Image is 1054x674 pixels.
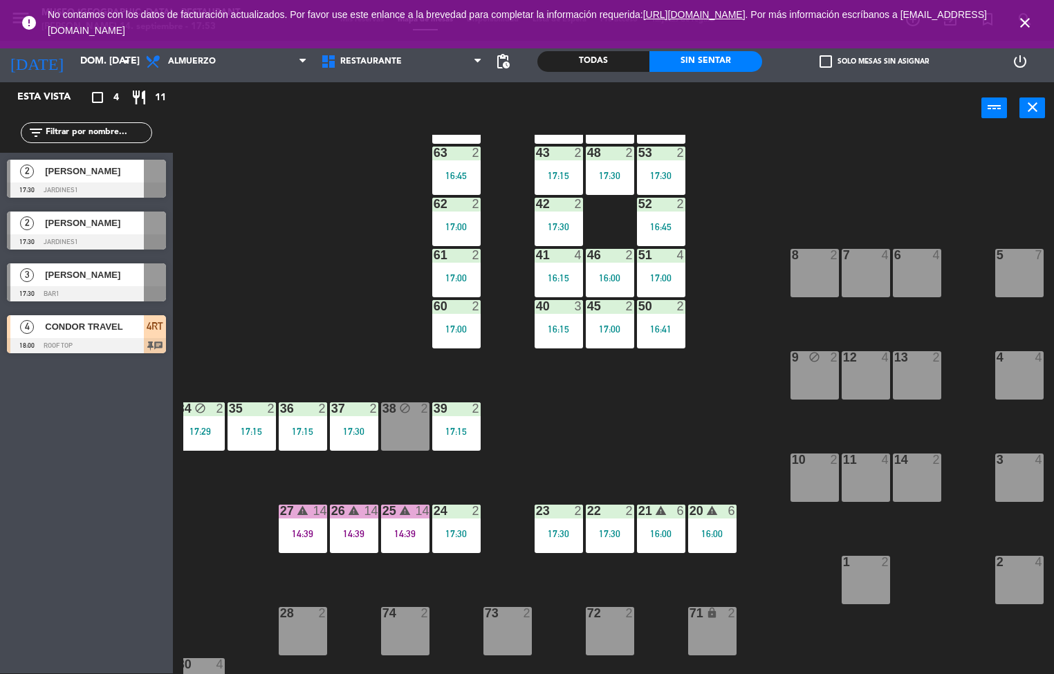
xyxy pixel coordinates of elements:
[155,90,166,106] span: 11
[637,324,685,334] div: 16:41
[536,300,537,312] div: 40
[1012,53,1028,70] i: power_settings_new
[881,351,889,364] div: 4
[331,402,332,415] div: 37
[280,505,281,517] div: 27
[89,89,106,106] i: crop_square
[381,529,429,539] div: 14:39
[638,198,639,210] div: 52
[147,318,163,335] span: 4RT
[432,324,481,334] div: 17:00
[574,249,582,261] div: 4
[688,529,737,539] div: 16:00
[655,505,667,516] i: warning
[894,351,895,364] div: 13
[981,97,1007,118] button: power_input
[625,607,634,619] div: 2
[997,351,997,364] div: 4
[340,57,402,66] span: Restaurante
[638,249,639,261] div: 51
[637,222,685,232] div: 16:45
[432,171,481,180] div: 16:45
[267,402,275,415] div: 2
[894,453,895,466] div: 14
[420,402,429,415] div: 2
[676,198,685,210] div: 2
[894,249,895,261] div: 6
[1035,351,1043,364] div: 4
[586,324,634,334] div: 17:00
[808,351,820,363] i: block
[382,607,383,619] div: 74
[523,607,531,619] div: 2
[297,505,308,516] i: warning
[494,53,511,70] span: pending_actions
[625,505,634,517] div: 2
[20,216,34,230] span: 2
[113,90,119,106] span: 4
[574,505,582,517] div: 2
[986,99,1003,115] i: power_input
[638,147,639,159] div: 53
[625,147,634,159] div: 2
[820,55,832,68] span: check_box_outline_blank
[997,249,997,261] div: 5
[45,164,144,178] span: [PERSON_NAME]
[830,453,838,466] div: 2
[536,147,537,159] div: 43
[706,607,718,619] i: lock
[535,222,583,232] div: 17:30
[574,198,582,210] div: 2
[432,222,481,232] div: 17:00
[676,249,685,261] div: 4
[348,505,360,516] i: warning
[313,505,326,517] div: 14
[638,505,639,517] div: 21
[997,556,997,568] div: 2
[676,147,685,159] div: 2
[535,171,583,180] div: 17:15
[280,607,281,619] div: 28
[586,273,634,283] div: 16:00
[472,198,480,210] div: 2
[587,147,588,159] div: 48
[369,402,378,415] div: 2
[28,124,44,141] i: filter_list
[574,147,582,159] div: 2
[45,216,144,230] span: [PERSON_NAME]
[399,402,411,414] i: block
[637,529,685,539] div: 16:00
[45,319,144,334] span: CONDOR TRAVEL
[536,198,537,210] div: 42
[728,607,736,619] div: 2
[7,89,100,106] div: Esta vista
[820,55,929,68] label: Solo mesas sin asignar
[932,249,941,261] div: 4
[535,529,583,539] div: 17:30
[472,300,480,312] div: 2
[637,273,685,283] div: 17:00
[415,505,429,517] div: 14
[472,147,480,159] div: 2
[279,427,327,436] div: 17:15
[432,529,481,539] div: 17:30
[676,300,685,312] div: 2
[625,300,634,312] div: 2
[194,402,206,414] i: block
[20,320,34,334] span: 4
[706,505,718,516] i: warning
[216,658,224,671] div: 4
[676,505,685,517] div: 6
[932,351,941,364] div: 2
[537,51,649,72] div: Todas
[48,9,987,36] span: No contamos con los datos de facturación actualizados. Por favor use este enlance a la brevedad p...
[728,505,736,517] div: 6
